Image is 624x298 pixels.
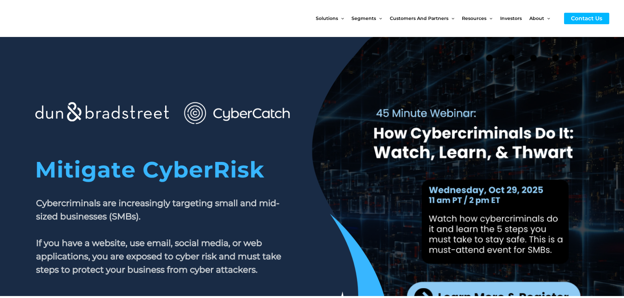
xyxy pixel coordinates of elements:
[351,5,376,32] span: Segments
[500,5,522,32] span: Investors
[316,5,558,32] nav: Site Navigation: New Main Menu
[544,5,550,32] span: Menu Toggle
[11,5,90,32] img: CyberCatch
[500,5,529,32] a: Investors
[529,5,544,32] span: About
[338,5,344,32] span: Menu Toggle
[390,5,448,32] span: Customers and Partners
[486,5,492,32] span: Menu Toggle
[448,5,454,32] span: Menu Toggle
[316,5,338,32] span: Solutions
[462,5,486,32] span: Resources
[564,13,609,24] a: Contact Us
[376,5,382,32] span: Menu Toggle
